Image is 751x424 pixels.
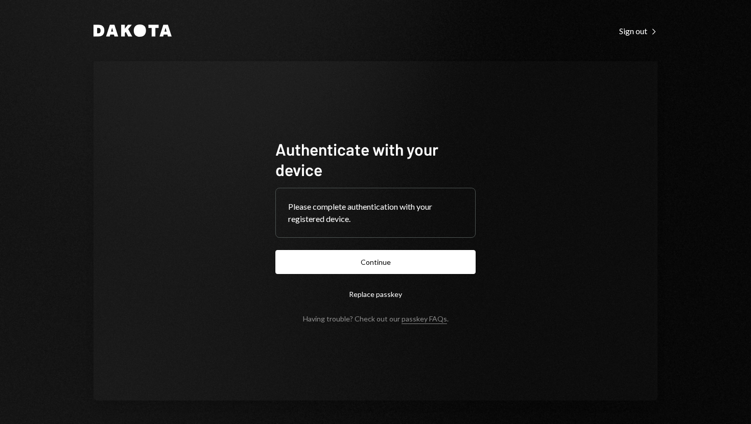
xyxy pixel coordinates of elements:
[275,250,476,274] button: Continue
[275,282,476,306] button: Replace passkey
[275,139,476,180] h1: Authenticate with your device
[619,26,658,36] div: Sign out
[402,314,447,324] a: passkey FAQs
[288,201,463,225] div: Please complete authentication with your registered device.
[619,25,658,36] a: Sign out
[303,314,449,323] div: Having trouble? Check out our .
